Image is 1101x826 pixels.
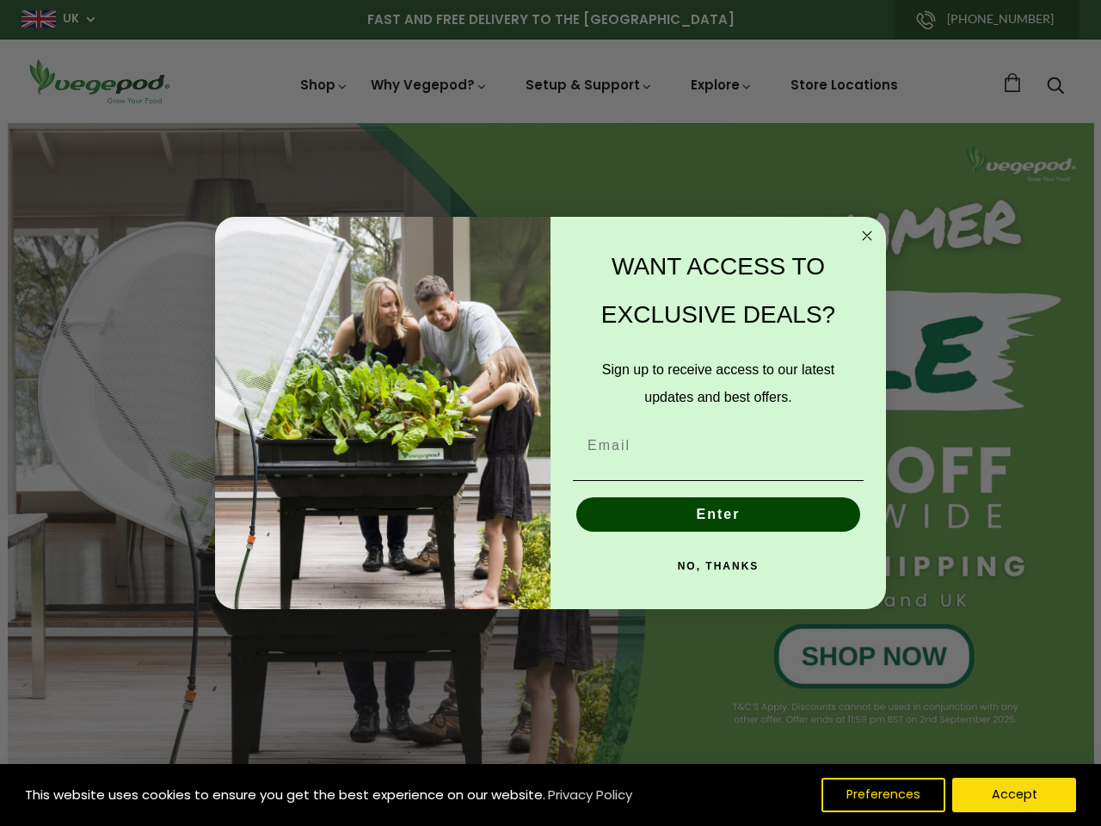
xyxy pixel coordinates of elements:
button: Accept [952,778,1076,812]
button: NO, THANKS [573,549,864,583]
button: Close dialog [857,225,877,246]
button: Enter [576,497,860,532]
img: underline [573,480,864,481]
span: WANT ACCESS TO EXCLUSIVE DEALS? [601,253,835,328]
img: e9d03583-1bb1-490f-ad29-36751b3212ff.jpeg [215,217,550,610]
input: Email [573,428,864,463]
a: Privacy Policy (opens in a new tab) [545,780,635,811]
span: This website uses cookies to ensure you get the best experience on our website. [25,786,545,804]
button: Preferences [821,778,945,812]
span: Sign up to receive access to our latest updates and best offers. [602,362,834,404]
